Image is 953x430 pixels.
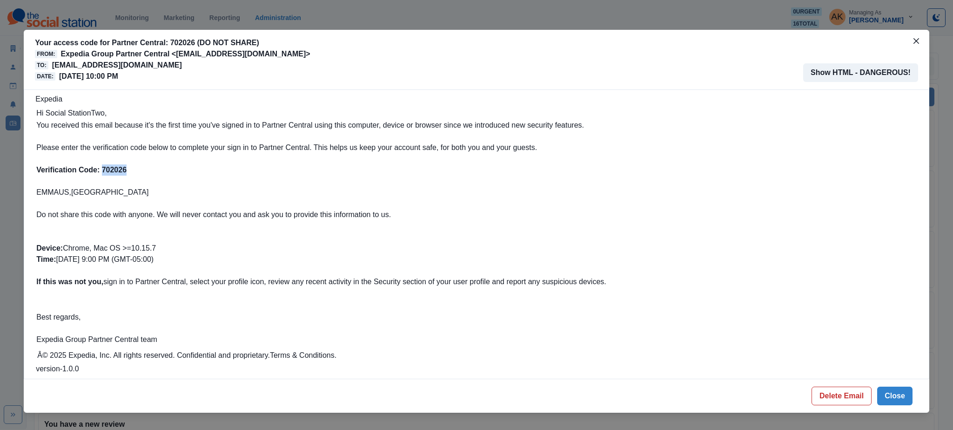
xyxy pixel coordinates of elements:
p: sign in to Partner Central, select your profile icon, review any recent activity in the Security ... [36,276,606,287]
p: [DATE] 10:00 PM [59,71,118,82]
p: Chrome, Mac OS >=10.15.7 [DATE] 9:00 PM (GMT-05:00) [36,232,606,265]
p: Expedia Group Partner Central <[EMAIL_ADDRESS][DOMAIN_NAME]> [61,48,310,60]
b: Device: [36,244,63,252]
button: Close [909,34,924,48]
b: If this was not you, [36,278,103,286]
p: version-1.0.0 [36,363,607,375]
span: To: [35,61,48,69]
button: Show HTML - DANGEROUS! [803,63,918,82]
span: Expedia Group Partner Central team [36,335,157,343]
p: Your access code for Partner Central: 702026 (DO NOT SHARE) [35,37,310,48]
span: EMMAUS,[GEOGRAPHIC_DATA] [36,188,148,196]
h4: Â© 2025 Expedia, Inc. All rights reserved. Confidential and proprietary. . [37,350,336,361]
p: Do not share this code with anyone. We will never contact you and ask you to provide this informa... [36,209,606,220]
p: Best regards, [36,300,606,345]
b: Time: [36,255,56,263]
span: From: [35,50,57,58]
div: Expedia [35,94,918,375]
h1: Hi Social StationTwo, [36,108,606,119]
b: Verification Code: 702026 [36,166,127,174]
a: Terms & Conditions [270,351,335,359]
p: [EMAIL_ADDRESS][DOMAIN_NAME] [52,60,182,71]
p: You received this email because it's the first time you've signed in to Partner Central using thi... [36,120,606,153]
span: Date: [35,72,55,81]
button: Delete Email [812,387,872,405]
button: Close [877,387,913,405]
